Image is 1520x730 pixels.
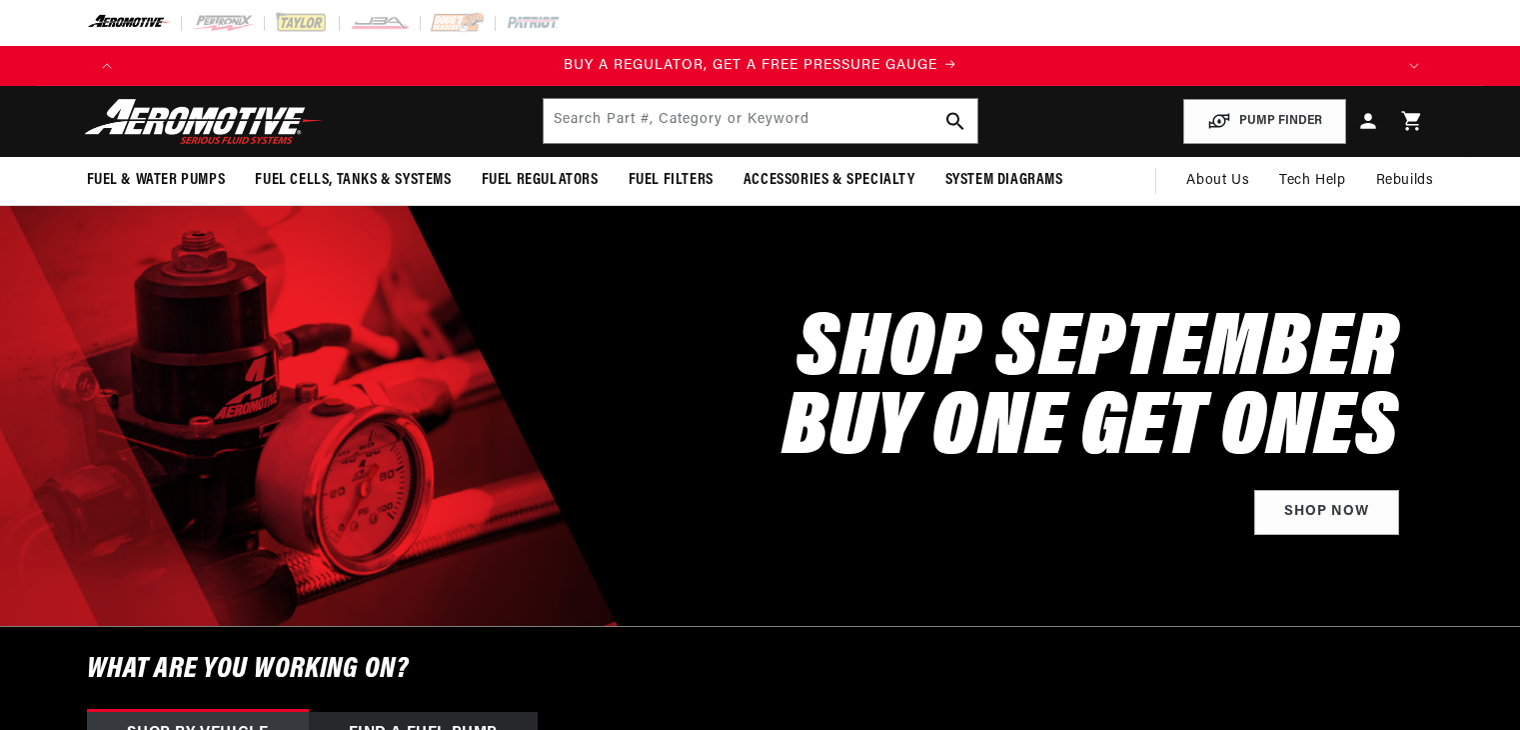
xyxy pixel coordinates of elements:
summary: Tech Help [1264,157,1360,205]
input: Search by Part Number, Category or Keyword [544,99,977,143]
span: About Us [1186,173,1249,188]
span: System Diagrams [945,170,1063,191]
button: Translation missing: en.sections.announcements.previous_announcement [87,46,127,86]
summary: Fuel Cells, Tanks & Systems [240,157,466,204]
span: Tech Help [1279,170,1345,192]
h6: What are you working on? [37,627,1484,712]
a: About Us [1171,157,1264,205]
summary: Rebuilds [1361,157,1449,205]
span: Fuel Filters [629,170,714,191]
summary: Fuel Regulators [467,157,614,204]
button: Translation missing: en.sections.announcements.next_announcement [1394,46,1434,86]
span: Fuel Cells, Tanks & Systems [255,170,451,191]
div: Announcement [127,55,1394,77]
button: search button [933,99,977,143]
span: BUY A REGULATOR, GET A FREE PRESSURE GAUGE [564,58,937,73]
span: Accessories & Specialty [744,170,915,191]
a: Shop Now [1254,490,1399,535]
a: BUY A REGULATOR, GET A FREE PRESSURE GAUGE [127,55,1394,77]
span: Rebuilds [1376,170,1434,192]
summary: System Diagrams [930,157,1078,204]
span: Fuel & Water Pumps [87,170,226,191]
slideshow-component: Translation missing: en.sections.announcements.announcement_bar [37,46,1484,86]
button: PUMP FINDER [1183,99,1346,144]
h2: SHOP SEPTEMBER BUY ONE GET ONES [782,313,1399,471]
summary: Fuel Filters [614,157,729,204]
div: 1 of 4 [127,55,1394,77]
span: Fuel Regulators [482,170,599,191]
summary: Accessories & Specialty [729,157,930,204]
img: Aeromotive [79,98,329,145]
summary: Fuel & Water Pumps [72,157,241,204]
